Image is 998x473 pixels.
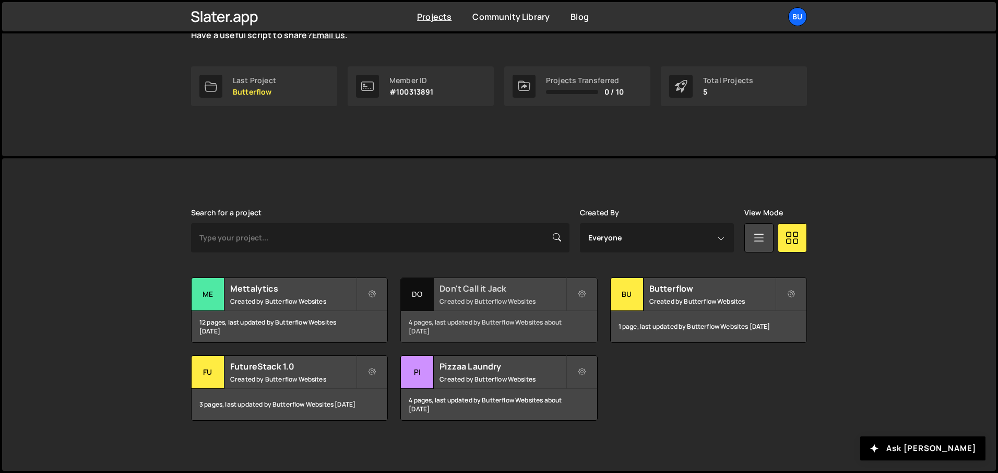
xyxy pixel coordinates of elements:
[400,355,597,421] a: Pi Pizzaa Laundry Created by Butterflow Websites 4 pages, last updated by Butterflow Websites abo...
[611,278,644,311] div: Bu
[703,88,753,96] p: 5
[233,76,276,85] div: Last Project
[389,88,434,96] p: #100313891
[439,361,565,372] h2: Pizzaa Laundry
[233,88,276,96] p: Butterflow
[191,209,262,217] label: Search for a project
[649,297,775,306] small: Created by Butterflow Websites
[401,311,597,342] div: 4 pages, last updated by Butterflow Websites about [DATE]
[604,88,624,96] span: 0 / 10
[417,11,452,22] a: Projects
[191,66,337,106] a: Last Project Butterflow
[546,76,624,85] div: Projects Transferred
[649,283,775,294] h2: Butterflow
[439,375,565,384] small: Created by Butterflow Websites
[401,278,434,311] div: Do
[439,297,565,306] small: Created by Butterflow Websites
[192,311,387,342] div: 12 pages, last updated by Butterflow Websites [DATE]
[439,283,565,294] h2: Don't Call it Jack
[400,278,597,343] a: Do Don't Call it Jack Created by Butterflow Websites 4 pages, last updated by Butterflow Websites...
[230,283,356,294] h2: Mettalytics
[401,356,434,389] div: Pi
[860,436,985,460] button: Ask [PERSON_NAME]
[191,278,388,343] a: Me Mettalytics Created by Butterflow Websites 12 pages, last updated by Butterflow Websites [DATE]
[611,311,806,342] div: 1 page, last updated by Butterflow Websites [DATE]
[191,223,569,252] input: Type your project...
[230,375,356,384] small: Created by Butterflow Websites
[703,76,753,85] div: Total Projects
[192,356,224,389] div: Fu
[191,355,388,421] a: Fu FutureStack 1.0 Created by Butterflow Websites 3 pages, last updated by Butterflow Websites [D...
[230,361,356,372] h2: FutureStack 1.0
[580,209,620,217] label: Created By
[192,389,387,420] div: 3 pages, last updated by Butterflow Websites [DATE]
[192,278,224,311] div: Me
[788,7,807,26] a: Bu
[401,389,597,420] div: 4 pages, last updated by Butterflow Websites about [DATE]
[312,29,345,41] a: Email us
[610,278,807,343] a: Bu Butterflow Created by Butterflow Websites 1 page, last updated by Butterflow Websites [DATE]
[571,11,589,22] a: Blog
[389,76,434,85] div: Member ID
[230,297,356,306] small: Created by Butterflow Websites
[744,209,783,217] label: View Mode
[472,11,550,22] a: Community Library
